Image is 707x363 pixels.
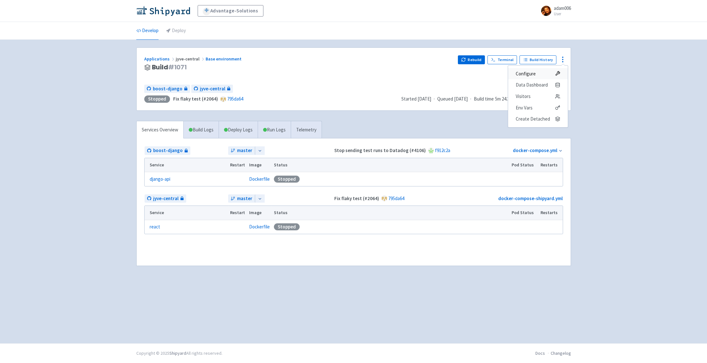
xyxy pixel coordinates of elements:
strong: Stop sending test runs to Datadog (#4106) [334,147,426,153]
span: Visitors [516,92,531,101]
a: Telemetry [291,121,322,139]
a: Terminal [487,55,517,64]
a: Changelog [551,350,571,356]
a: Deploy [166,22,186,40]
span: master [237,147,252,154]
span: jyve-central [153,195,179,202]
a: Data Dashboard [508,79,568,91]
th: Restarts [538,206,562,220]
span: Started [401,96,431,102]
a: 795da64 [227,96,243,102]
th: Image [247,206,272,220]
a: master [228,146,255,155]
span: Data Dashboard [516,80,548,89]
a: boost-django [145,146,190,155]
a: boost-django [144,85,190,93]
button: Rebuild [458,55,485,64]
span: adam006 [554,5,571,11]
a: Dockerfile [249,176,270,182]
a: Build History [520,55,556,64]
th: Service [145,158,228,172]
a: f912c2a [435,147,450,153]
a: jyve-central [145,194,186,203]
th: Status [272,158,509,172]
div: · · · [401,95,563,103]
a: Run Logs [258,121,291,139]
span: 5m 24.3s [495,95,512,103]
th: Image [247,158,272,172]
a: Develop [136,22,159,40]
a: react [150,223,160,231]
a: Dockerfile [249,224,270,230]
a: adam006 User [537,6,571,16]
a: 795da64 [388,195,404,201]
a: Visitors [508,91,568,102]
a: master [228,194,255,203]
span: Create Detached [516,115,550,123]
span: Queued [437,96,468,102]
th: Restarts [538,158,562,172]
a: Docs [535,350,545,356]
a: Deploy Logs [219,121,258,139]
strong: Fix flaky test (#2064) [173,96,218,102]
span: jyve-central [200,85,225,93]
img: Shipyard logo [136,6,190,16]
span: Build time [474,95,494,103]
button: Create Detached [508,113,568,125]
span: boost-django [153,85,182,93]
a: docker-compose.yml [513,147,557,153]
a: Services Overview [137,121,183,139]
span: Configure [516,69,536,78]
span: Build [152,64,187,71]
th: Restart [228,158,247,172]
a: Advantage-Solutions [198,5,263,17]
a: Base environment [206,56,242,62]
div: Stopped [274,176,300,183]
time: [DATE] [454,96,468,102]
th: Pod Status [509,206,538,220]
small: User [554,12,571,16]
a: docker-compose-shipyard.yml [498,195,563,201]
a: Shipyard [169,350,186,356]
div: Copyright © 2025 All rights reserved. [136,350,222,357]
a: Env Vars [508,102,568,114]
a: Build Logs [184,121,219,139]
a: Configure [508,68,568,80]
span: boost-django [153,147,183,154]
span: master [237,195,252,202]
time: [DATE] [418,96,431,102]
th: Service [145,206,228,220]
a: jyve-central [191,85,233,93]
span: jyve-central [176,56,206,62]
th: Restart [228,206,247,220]
span: # 1071 [168,63,187,72]
a: django-api [150,176,170,183]
div: Stopped [144,95,170,103]
strong: Fix flaky test (#2064) [334,195,379,201]
a: Applications [144,56,176,62]
span: Env Vars [516,103,533,112]
th: Status [272,206,509,220]
div: Stopped [274,223,300,230]
th: Pod Status [509,158,538,172]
